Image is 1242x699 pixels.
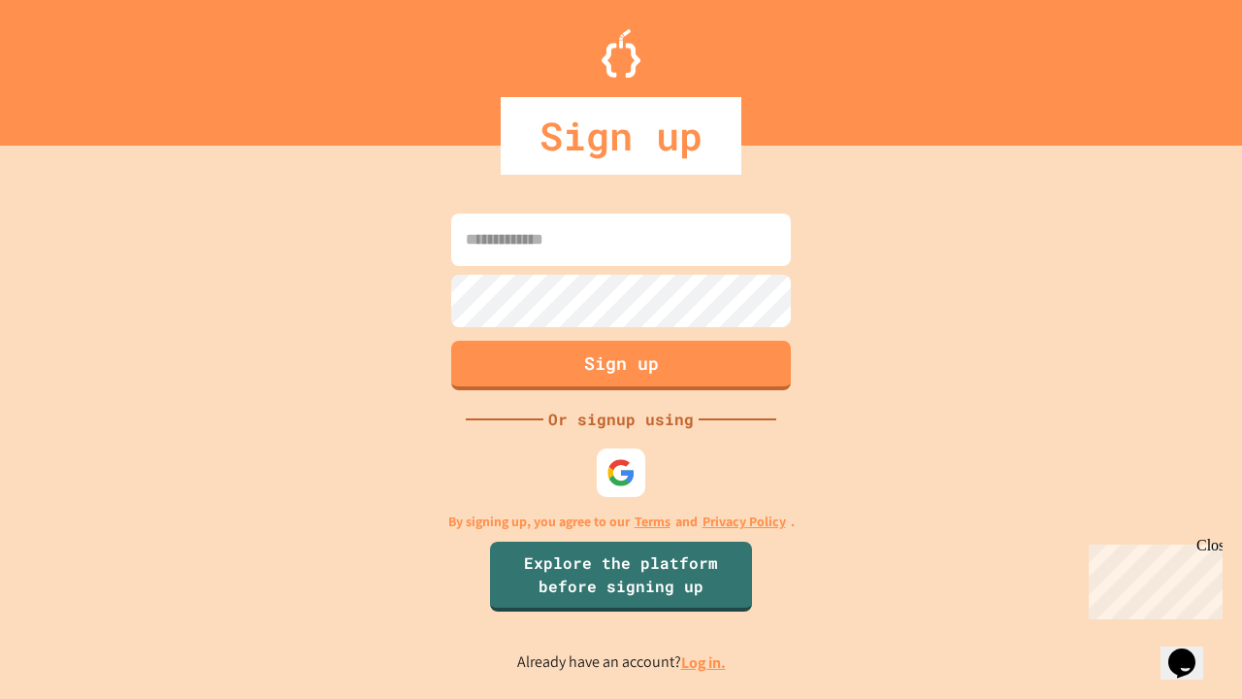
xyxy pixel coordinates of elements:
[635,512,670,532] a: Terms
[1081,537,1223,619] iframe: chat widget
[490,542,752,612] a: Explore the platform before signing up
[681,652,726,673] a: Log in.
[501,97,741,175] div: Sign up
[703,512,786,532] a: Privacy Policy
[543,408,699,431] div: Or signup using
[602,29,640,78] img: Logo.svg
[606,458,636,487] img: google-icon.svg
[451,341,791,390] button: Sign up
[517,650,726,675] p: Already have an account?
[8,8,134,123] div: Chat with us now!Close
[1160,621,1223,680] iframe: chat widget
[448,512,795,532] p: By signing up, you agree to our and .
